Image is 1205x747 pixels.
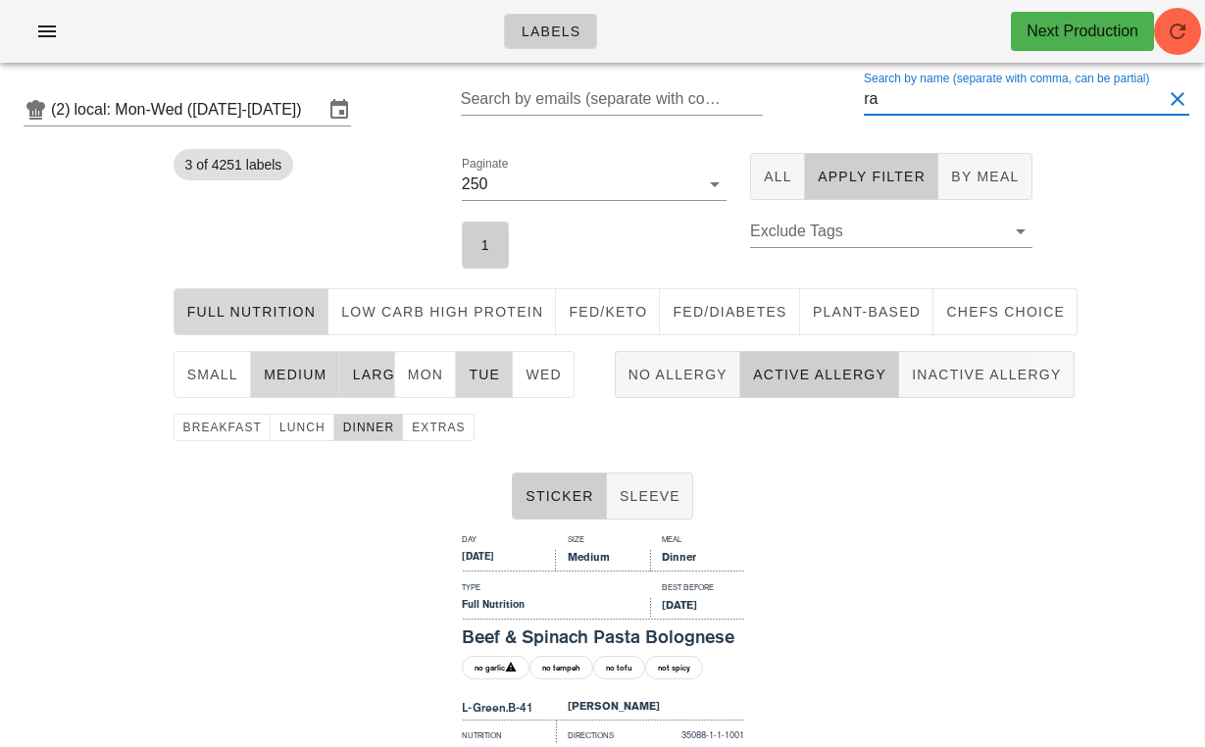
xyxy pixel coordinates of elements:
span: large [351,367,405,382]
span: dinner [342,421,395,434]
button: Plant-Based [800,288,933,335]
button: Inactive Allergy [899,351,1075,398]
button: Low Carb High Protein [328,288,556,335]
button: Active Allergy [740,351,899,398]
label: Paginate [462,157,508,172]
button: Sleeve [607,473,693,520]
div: Next Production [1027,20,1138,43]
span: Tue [468,367,500,382]
span: not spicy [658,657,690,678]
div: Day [462,533,556,550]
button: chefs choice [933,288,1078,335]
button: Wed [513,351,575,398]
button: Mon [394,351,457,398]
div: Full Nutrition [462,598,650,620]
span: chefs choice [945,304,1065,320]
div: [PERSON_NAME] [556,699,744,721]
span: Plant-Based [812,304,921,320]
div: [DATE] [462,550,556,572]
span: small [186,367,238,382]
button: Full Nutrition [174,288,329,335]
div: Exclude Tags [750,216,1032,247]
button: Sticker [512,473,607,520]
button: Apply Filter [805,153,938,200]
span: medium [263,367,327,382]
button: large [339,351,418,398]
div: Dinner [650,550,744,572]
span: no garlic [475,657,517,678]
div: Best Before [650,581,744,598]
div: Directions [556,720,650,743]
span: Fed/diabetes [672,304,786,320]
button: small [174,351,251,398]
div: Nutrition [462,720,556,743]
button: breakfast [174,414,271,441]
div: (2) [51,100,75,120]
span: By Meal [950,169,1019,184]
span: Sticker [525,488,594,504]
label: Search by name (separate with comma, can be partial) [864,72,1149,86]
span: Sleeve [619,488,680,504]
div: 250 [462,175,488,193]
button: Fed/diabetes [660,288,799,335]
div: Beef & Spinach Pasta Bolognese [462,628,744,647]
span: Inactive Allergy [911,367,1062,382]
span: extras [411,421,466,434]
button: Tue [456,351,513,398]
span: Apply Filter [817,169,926,184]
span: breakfast [182,421,262,434]
div: Medium [556,550,650,572]
div: Paginate250 [462,169,727,200]
span: Fed/keto [568,304,647,320]
button: dinner [334,414,404,441]
a: Labels [504,14,598,49]
span: No Allergy [628,367,728,382]
button: By Meal [938,153,1031,200]
button: medium [251,351,340,398]
div: Size [556,533,650,550]
span: lunch [278,421,326,434]
span: Active Allergy [752,367,886,382]
span: Low Carb High Protein [340,304,543,320]
button: 1 [462,222,509,269]
button: Fed/keto [556,288,660,335]
span: All [763,169,792,184]
div: L-Green.B-41 [462,699,556,721]
button: All [750,153,805,200]
span: 35088-1-1-1001 [681,730,744,740]
button: extras [403,414,475,441]
span: Mon [407,367,444,382]
span: no tofu [606,657,632,678]
div: Meal [650,533,744,550]
span: Labels [521,24,581,39]
span: no tempeh [542,657,580,678]
button: Clear Search by name (separate with comma, can be partial) [1166,87,1189,111]
span: Wed [525,367,562,382]
button: lunch [271,414,334,441]
div: [DATE] [650,598,744,620]
button: No Allergy [615,351,740,398]
div: Type [462,581,650,598]
span: 1 [475,237,496,253]
span: 3 of 4251 labels [185,149,282,180]
span: Full Nutrition [186,304,317,320]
